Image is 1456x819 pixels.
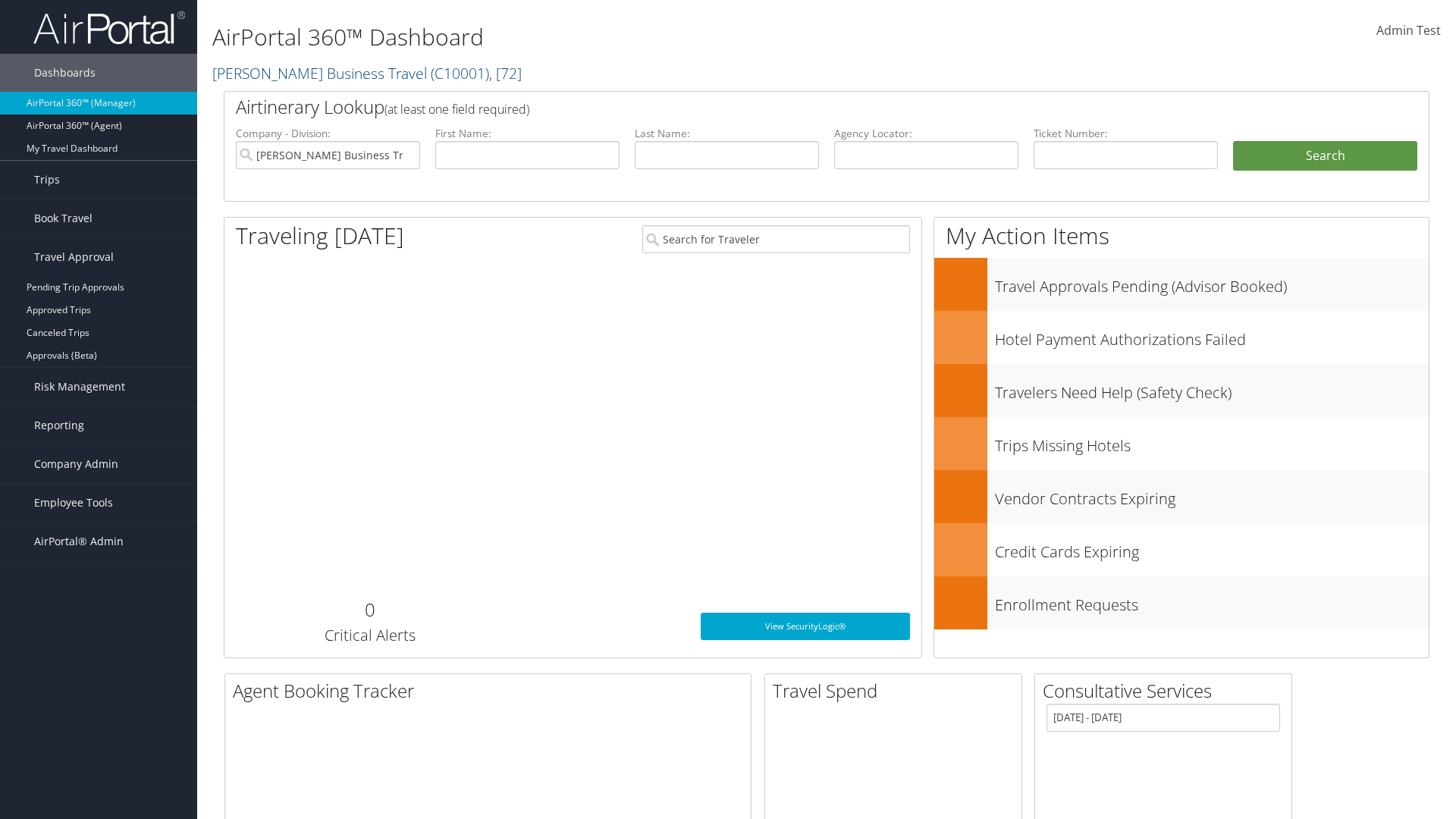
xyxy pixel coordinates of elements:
a: Admin Test [1376,8,1441,55]
span: Travel Approval [34,238,114,276]
h3: Critical Alerts [236,625,504,646]
h3: Enrollment Requests [995,587,1429,616]
label: Agency Locator: [834,126,1018,141]
span: Employee Tools [34,484,113,522]
h3: Vendor Contracts Expiring [995,481,1429,510]
span: Risk Management [34,368,125,406]
h1: AirPortal 360™ Dashboard [212,21,1031,53]
span: AirPortal® Admin [34,522,124,560]
h2: Agent Booking Tracker [233,678,751,704]
h3: Travel Approvals Pending (Advisor Booked) [995,268,1429,297]
span: Admin Test [1376,22,1441,39]
span: , [ 72 ] [489,63,522,83]
span: Company Admin [34,445,118,483]
a: Credit Cards Expiring [934,523,1429,576]
h3: Hotel Payment Authorizations Failed [995,322,1429,350]
label: Ticket Number: [1034,126,1218,141]
span: Reporting [34,406,84,444]
h3: Travelers Need Help (Safety Check) [995,375,1429,403]
label: Last Name: [635,126,819,141]
img: airportal-logo.png [33,10,185,45]
a: Trips Missing Hotels [934,417,1429,470]
button: Search [1233,141,1417,171]
span: Trips [34,161,60,199]
span: Dashboards [34,54,96,92]
a: Travelers Need Help (Safety Check) [934,364,1429,417]
label: First Name: [435,126,620,141]
a: Travel Approvals Pending (Advisor Booked) [934,258,1429,311]
a: [PERSON_NAME] Business Travel [212,63,522,83]
span: ( C10001 ) [431,63,489,83]
span: (at least one field required) [384,101,529,118]
input: Search for Traveler [642,225,910,253]
h1: My Action Items [934,220,1429,252]
label: Company - Division: [236,126,420,141]
a: Enrollment Requests [934,576,1429,629]
span: Book Travel [34,199,93,237]
h2: Travel Spend [773,678,1021,704]
a: Vendor Contracts Expiring [934,470,1429,523]
h2: Airtinerary Lookup [236,94,1317,120]
a: View SecurityLogic® [701,613,910,640]
h2: 0 [236,597,504,623]
h3: Credit Cards Expiring [995,534,1429,563]
a: Hotel Payment Authorizations Failed [934,311,1429,364]
h3: Trips Missing Hotels [995,428,1429,457]
h2: Consultative Services [1043,678,1291,704]
h1: Traveling [DATE] [236,220,404,252]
